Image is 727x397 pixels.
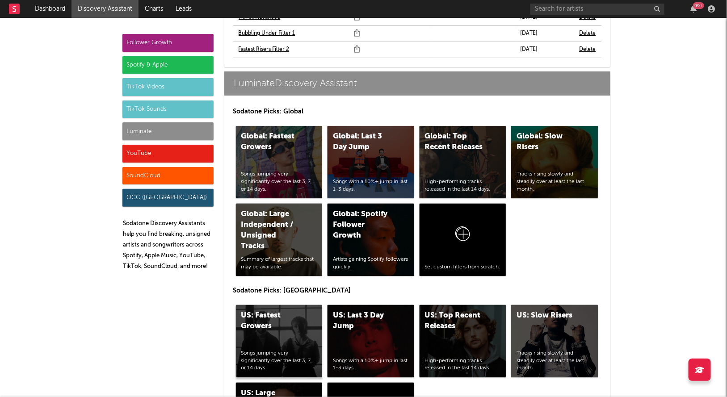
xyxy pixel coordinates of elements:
div: High-performing tracks released in the last 14 days. [425,178,501,193]
div: YouTube [122,145,214,163]
div: Global: Large Independent / Unsigned Tracks [241,209,302,252]
div: Global: Slow Risers [517,131,577,153]
div: US: Last 3 Day Jump [333,310,394,332]
a: Set custom filters from scratch. [420,204,506,276]
div: Global: Spotify Follower Growth [333,209,394,241]
div: Global: Fastest Growers [241,131,302,153]
a: Bubbling Under Filter 1 [239,28,295,39]
a: US: Fastest GrowersSongs jumping very significantly over the last 3, 7, or 14 days. [236,305,323,377]
div: Songs with a 10%+ jump in last 1-3 days. [333,357,409,372]
div: Songs jumping very significantly over the last 3, 7, or 14 days. [241,171,317,193]
div: TikTok Videos [122,78,214,96]
a: LuminateDiscovery Assistant [224,71,610,96]
td: Delete [574,42,601,58]
a: Global: Last 3 Day JumpSongs with a 10%+ jump in last 1-3 days. [328,126,414,198]
div: Tracks rising slowly and steadily over at least the last month. [517,350,593,372]
div: TikTok Sounds [122,100,214,118]
div: Songs with a 10%+ jump in last 1-3 days. [333,178,409,193]
td: [DATE] [515,42,574,58]
p: Sodatone Picks: [GEOGRAPHIC_DATA] [233,285,601,296]
div: OCC ([GEOGRAPHIC_DATA]) [122,189,214,207]
a: Fastest Risers Filter 2 [239,44,290,55]
div: High-performing tracks released in the last 14 days. [425,357,501,372]
a: US: Slow RisersTracks rising slowly and steadily over at least the last month. [511,305,598,377]
div: Songs jumping very significantly over the last 3, 7, or 14 days. [241,350,317,372]
td: Delete [574,25,601,42]
div: Global: Last 3 Day Jump [333,131,394,153]
div: US: Slow Risers [517,310,577,321]
a: Global: Fastest GrowersSongs jumping very significantly over the last 3, 7, or 14 days. [236,126,323,198]
a: Global: Spotify Follower GrowthArtists gaining Spotify followers quickly. [328,204,414,276]
div: US: Top Recent Releases [425,310,486,332]
div: Spotify & Apple [122,56,214,74]
div: Global: Top Recent Releases [425,131,486,153]
div: 99 + [693,2,704,9]
button: 99+ [690,5,697,13]
a: US: Top Recent ReleasesHigh-performing tracks released in the last 14 days. [420,305,506,377]
p: Sodatone Picks: Global [233,106,601,117]
div: Follower Growth [122,34,214,52]
div: Luminate [122,122,214,140]
div: US: Fastest Growers [241,310,302,332]
div: Summary of largest tracks that may be available. [241,256,317,271]
a: Global: Top Recent ReleasesHigh-performing tracks released in the last 14 days. [420,126,506,198]
div: Tracks rising slowly and steadily over at least the last month. [517,171,593,193]
td: [DATE] [515,25,574,42]
p: Sodatone Discovery Assistants help you find breaking, unsigned artists and songwriters across Spo... [123,218,214,272]
div: SoundCloud [122,167,214,185]
a: Global: Slow RisersTracks rising slowly and steadily over at least the last month. [511,126,598,198]
div: Artists gaining Spotify followers quickly. [333,256,409,271]
a: Global: Large Independent / Unsigned TracksSummary of largest tracks that may be available. [236,204,323,276]
div: Set custom filters from scratch. [425,263,501,271]
input: Search for artists [530,4,664,15]
a: US: Last 3 Day JumpSongs with a 10%+ jump in last 1-3 days. [328,305,414,377]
